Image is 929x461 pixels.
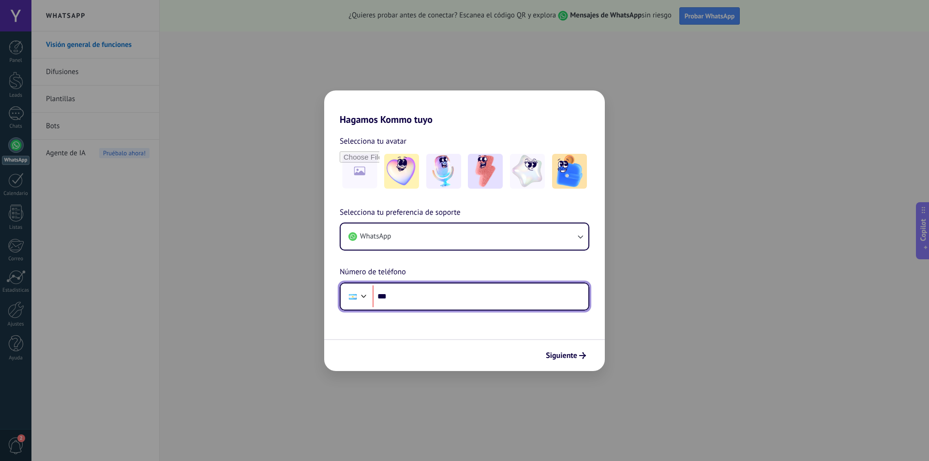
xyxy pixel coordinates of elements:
[510,154,545,189] img: -4.jpeg
[541,347,590,364] button: Siguiente
[552,154,587,189] img: -5.jpeg
[341,223,588,250] button: WhatsApp
[546,352,577,359] span: Siguiente
[340,266,406,279] span: Número de teléfono
[340,135,406,148] span: Selecciona tu avatar
[426,154,461,189] img: -2.jpeg
[468,154,503,189] img: -3.jpeg
[384,154,419,189] img: -1.jpeg
[360,232,391,241] span: WhatsApp
[344,286,362,307] div: Argentina: + 54
[324,90,605,125] h2: Hagamos Kommo tuyo
[340,207,461,219] span: Selecciona tu preferencia de soporte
